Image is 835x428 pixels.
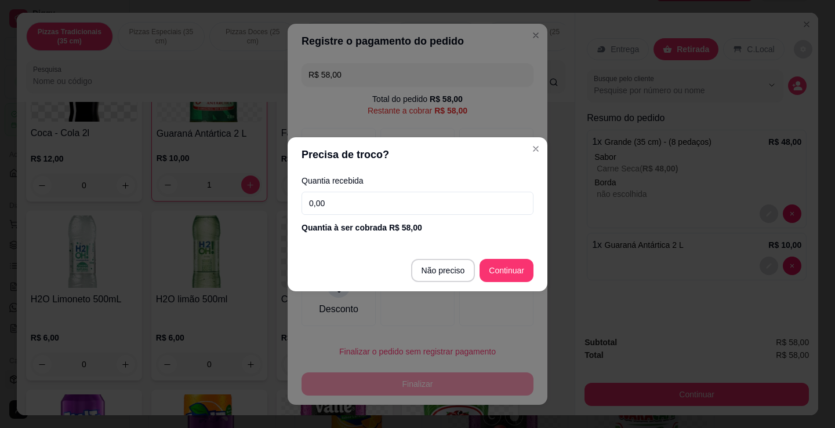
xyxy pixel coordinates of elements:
label: Quantia recebida [302,177,533,185]
button: Continuar [480,259,533,282]
div: Quantia à ser cobrada R$ 58,00 [302,222,533,233]
header: Precisa de troco? [288,137,547,172]
button: Close [527,140,545,158]
button: Não preciso [411,259,475,282]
